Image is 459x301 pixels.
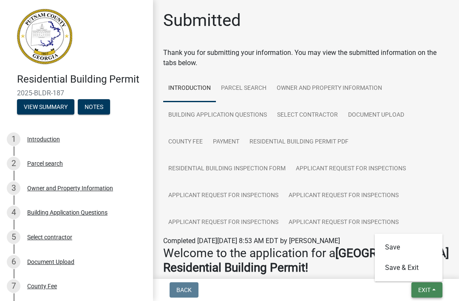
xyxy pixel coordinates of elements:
a: Residential Building Inspection Form [163,155,291,183]
div: Owner and Property Information [27,185,113,191]
div: 3 [7,181,20,195]
button: Save [375,237,443,258]
h3: Welcome to the application for a [163,246,449,275]
a: Applicant Request for Inspections [163,209,283,236]
button: View Summary [17,99,74,115]
a: Introduction [163,75,216,102]
div: 6 [7,255,20,269]
span: Back [176,287,192,293]
div: Parcel search [27,161,63,166]
a: Applicant Request for Inspections [291,155,411,183]
span: 2025-BLDR-187 [17,89,136,97]
div: Select contractor [27,234,72,240]
div: County Fee [27,283,57,289]
a: Applicant Request for Inspections [283,209,404,236]
span: Completed [DATE][DATE] 8:53 AM EDT by [PERSON_NAME] [163,237,340,245]
div: Exit [375,234,443,281]
button: Save & Exit [375,258,443,278]
div: 7 [7,279,20,293]
div: Building Application Questions [27,209,108,215]
a: Applicant Request for Inspections [283,182,404,209]
a: Payment [208,129,244,156]
strong: [GEOGRAPHIC_DATA] Residential Building Permit! [163,246,449,275]
a: Building Application Questions [163,102,272,129]
a: Residential Building Permit PDF [244,129,354,156]
button: Notes [78,99,110,115]
wm-modal-confirm: Notes [78,104,110,111]
div: Document Upload [27,259,74,265]
a: Select contractor [272,102,343,129]
wm-modal-confirm: Summary [17,104,74,111]
h1: Submitted [163,10,241,31]
button: Back [170,282,198,298]
button: Exit [411,282,442,298]
div: 2 [7,157,20,170]
img: Putnam County, Georgia [17,9,72,64]
div: 1 [7,132,20,146]
div: Thank you for submitting your information. You may view the submitted information on the tabs below. [163,48,449,68]
a: Parcel search [216,75,272,102]
div: Introduction [27,136,60,142]
a: Document Upload [343,102,409,129]
div: 4 [7,206,20,219]
div: 5 [7,230,20,244]
a: Applicant Request for Inspections [163,182,283,209]
a: County Fee [163,129,208,156]
span: Exit [418,287,431,293]
h4: Residential Building Permit [17,73,146,86]
a: Owner and Property Information [272,75,387,102]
